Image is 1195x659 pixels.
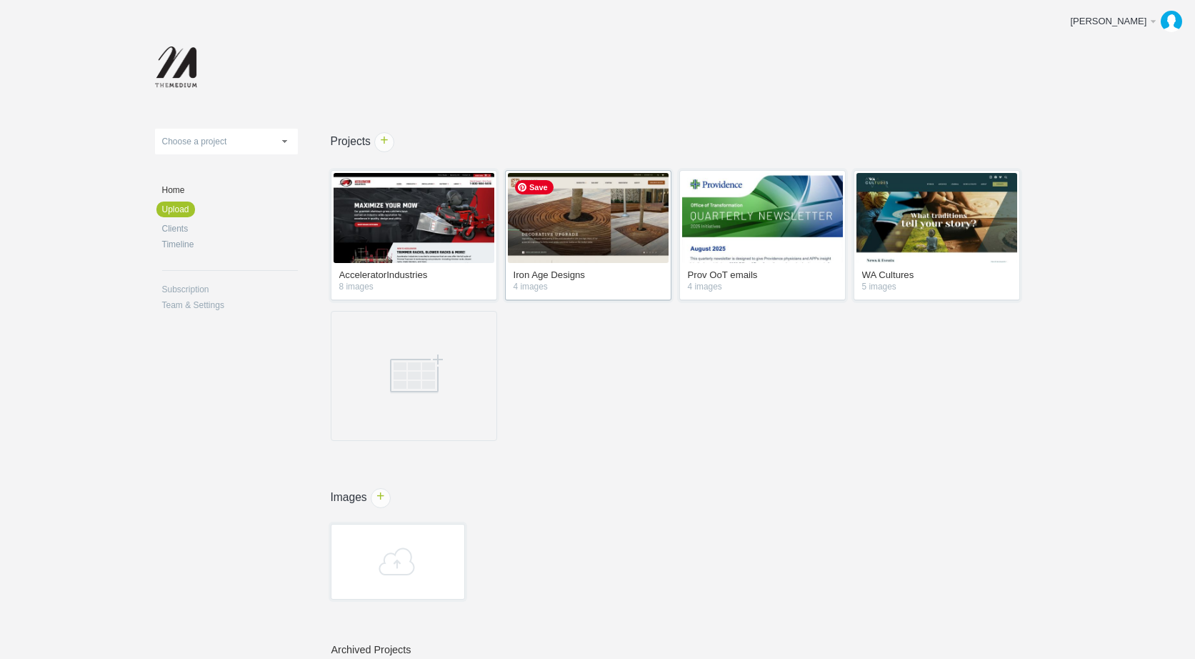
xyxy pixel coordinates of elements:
[688,283,837,292] em: 4 images
[162,301,298,309] a: Team & Settings
[331,645,1061,655] h3: Archived Projects
[162,186,298,194] a: Home
[156,202,195,217] a: Upload
[162,240,298,249] a: Timeline
[1070,14,1148,29] div: [PERSON_NAME]
[515,180,554,194] span: Save
[339,283,489,292] em: 8 images
[298,136,1061,147] h1: Projects
[508,173,669,263] img: themediumnet_s6lncw_thumb.jpg
[331,311,497,441] a: Drag an image here or click to create a new project
[862,270,1011,283] a: WA Cultures
[375,133,394,152] span: +
[339,270,489,283] a: AcceleratorIndustries
[856,173,1017,263] img: themediumnet_vmik8s_v3_thumb.jpg
[334,173,494,263] img: themediumnet_pfyked_v2_thumb.jpg
[371,489,390,507] span: +
[162,285,298,294] a: Subscription
[514,270,663,283] a: Iron Age Designs
[374,132,394,152] a: +
[331,524,465,600] a: Add images to start creating projects & clients
[1059,7,1188,36] a: [PERSON_NAME]
[371,488,391,508] a: +
[682,173,843,263] img: themediumnet_oo84e4_thumb.jpg
[514,283,663,292] em: 4 images
[298,492,1061,503] h1: Images
[1161,11,1182,32] img: b09a0dd3583d81e2af5e31b265721212
[155,46,200,89] img: themediumnet-logo_20140702131735.png
[162,137,227,147] span: Choose a project
[862,283,1011,292] em: 5 images
[688,270,837,283] a: Prov OoT emails
[162,224,298,233] a: Clients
